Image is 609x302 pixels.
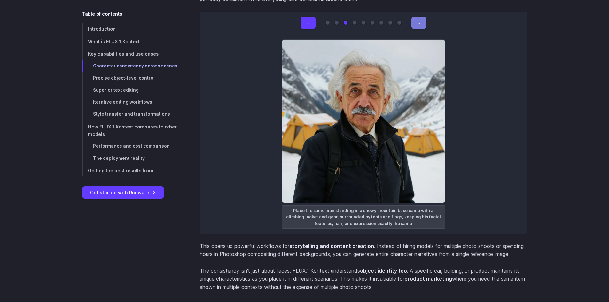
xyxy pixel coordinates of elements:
a: Iterative editing workflows [82,96,179,108]
button: Go to 9 of 9 [397,21,401,25]
span: Character consistency across scenes [93,63,177,68]
span: Table of contents [82,10,122,18]
button: Go to 3 of 9 [344,21,347,25]
a: Get started with Runware [82,186,164,199]
img: Elderly man with a mustache standing outdoors in a snowy mountain camp, wearing a black jacket an... [282,39,445,203]
p: This opens up powerful workflows for . Instead of hiring models for multiple photo shoots or spen... [200,242,527,259]
button: → [411,17,426,29]
span: Performance and cost comparison [93,143,170,149]
a: Performance and cost comparison [82,140,179,152]
span: Superior text editing [93,88,139,93]
a: What is FLUX.1 Kontext [82,35,179,48]
span: The deployment reality [93,156,145,161]
button: Go to 2 of 9 [335,21,339,25]
button: ← [301,17,315,29]
figcaption: Place the same man standing in a snowy mountain base camp with a climbing jacket and gear, surrou... [282,205,445,229]
button: Go to 6 of 9 [371,21,374,25]
a: Precise object-level control [82,72,179,84]
strong: storytelling and content creation [289,243,374,249]
span: Precise object-level control [93,75,155,81]
strong: product marketing [404,275,452,282]
span: Key capabilities and use cases [88,51,159,57]
button: Go to 8 of 9 [388,21,392,25]
a: Superior text editing [82,84,179,97]
a: Style transfer and transformations [82,108,179,120]
button: Go to 1 of 9 [326,21,330,25]
span: Introduction [88,26,116,32]
a: Introduction [82,23,179,35]
span: Iterative editing workflows [93,99,152,105]
p: The consistency isn't just about faces. FLUX.1 Kontext understands . A specific car, building, or... [200,267,527,291]
strong: object identity too [360,267,407,274]
span: How FLUX.1 Kontext compares to other models [88,124,177,137]
button: Go to 5 of 9 [362,21,365,25]
a: Key capabilities and use cases [82,48,179,60]
span: Style transfer and transformations [93,112,170,117]
a: The deployment reality [82,152,179,165]
a: How FLUX.1 Kontext compares to other models [82,120,179,140]
span: Getting the best results from instruction-based editing [88,168,153,181]
a: Character consistency across scenes [82,60,179,72]
button: Go to 7 of 9 [379,21,383,25]
a: Getting the best results from instruction-based editing [82,165,179,184]
button: Go to 4 of 9 [353,21,356,25]
span: What is FLUX.1 Kontext [88,39,140,44]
